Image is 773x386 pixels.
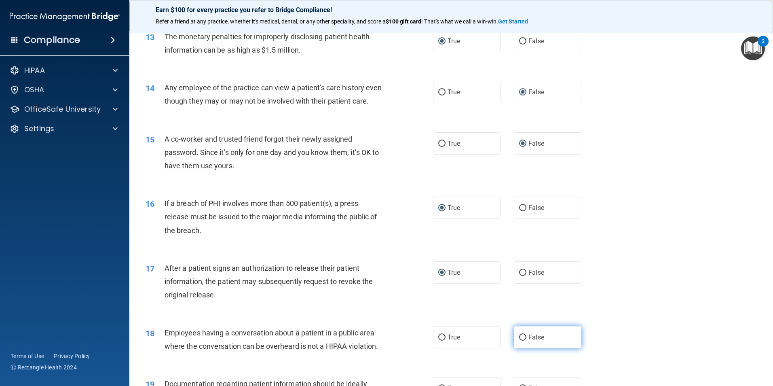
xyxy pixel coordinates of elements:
[146,32,154,42] span: 13
[438,205,446,211] input: True
[498,18,529,25] a: Get Started
[24,34,80,46] h4: Compliance
[528,333,544,341] span: False
[741,36,765,60] button: Open Resource Center, 2 new notifications
[528,88,544,96] span: False
[165,135,379,170] span: A co-worker and trusted friend forgot their newly assigned password. Since it’s only for one day ...
[10,8,120,25] img: PMB logo
[156,6,747,14] p: Earn $100 for every practice you refer to Bridge Compliance!
[438,89,446,95] input: True
[448,37,460,45] span: True
[11,352,44,360] a: Terms of Use
[438,335,446,341] input: True
[438,38,446,45] input: True
[448,140,460,147] span: True
[54,352,90,360] a: Privacy Policy
[498,18,528,25] strong: Get Started
[519,270,526,276] input: False
[10,66,118,75] a: HIPAA
[519,141,526,147] input: False
[165,329,378,350] span: Employees having a conversation about a patient in a public area where the conversation can be ov...
[24,66,45,75] p: HIPAA
[438,270,446,276] input: True
[165,32,370,54] span: The monetary penalties for improperly disclosing patient health information can be as high as $1....
[762,41,765,52] div: 2
[165,83,382,105] span: Any employee of the practice can view a patient's care history even though they may or may not be...
[448,88,460,96] span: True
[528,37,544,45] span: False
[519,38,526,45] input: False
[438,141,446,147] input: True
[528,204,544,212] span: False
[146,264,154,274] span: 17
[10,124,118,134] a: Settings
[519,335,526,341] input: False
[146,83,154,93] span: 14
[24,104,101,114] p: OfficeSafe University
[10,85,118,95] a: OSHA
[165,199,377,234] span: If a breach of PHI involves more than 500 patient(s), a press release must be issued to the major...
[528,269,544,276] span: False
[448,333,460,341] span: True
[146,329,154,338] span: 18
[528,140,544,147] span: False
[386,18,421,25] strong: $100 gift card
[165,264,373,299] span: After a patient signs an authorization to release their patient information, the patient may subs...
[519,205,526,211] input: False
[24,124,54,134] p: Settings
[519,89,526,95] input: False
[10,104,118,114] a: OfficeSafe University
[146,135,154,144] span: 15
[421,18,498,25] span: ! That's what we call a win-win.
[11,363,77,371] span: Ⓒ Rectangle Health 2024
[448,269,460,276] span: True
[156,18,386,25] span: Refer a friend at any practice, whether it's medical, dental, or any other speciality, and score a
[146,199,154,209] span: 16
[448,204,460,212] span: True
[24,85,44,95] p: OSHA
